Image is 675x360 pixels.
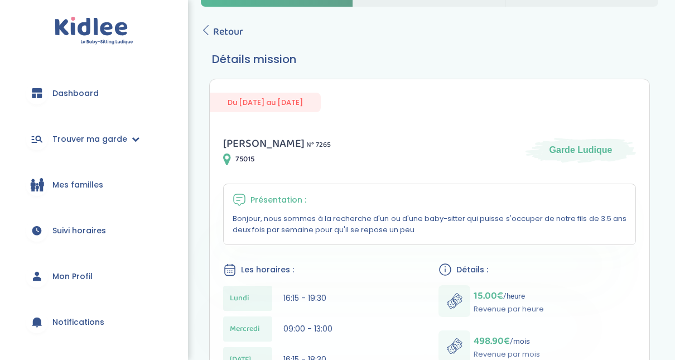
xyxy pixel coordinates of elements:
[549,144,613,156] span: Garde Ludique
[17,73,171,113] a: Dashboard
[233,213,626,236] p: Bonjour, nous sommes à la recherche d'un ou d'une baby-sitter qui puisse s'occuper de notre fils ...
[52,179,103,191] span: Mes familles
[474,288,503,304] span: 15.00€
[283,292,326,304] span: 16:15 - 19:30
[474,349,540,360] p: Revenue par mois
[474,288,544,304] p: /heure
[201,24,243,40] a: Retour
[230,292,249,304] span: Lundi
[52,88,99,99] span: Dashboard
[283,323,332,334] span: 09:00 - 13:00
[55,17,133,45] img: logo.svg
[456,264,488,276] span: Détails :
[212,51,647,68] h3: Détails mission
[52,316,104,328] span: Notifications
[241,264,294,276] span: Les horaires :
[210,93,321,112] span: Du [DATE] au [DATE]
[223,135,305,152] span: [PERSON_NAME]
[17,256,171,296] a: Mon Profil
[306,139,331,151] span: N° 7265
[52,225,106,237] span: Suivi horaires
[474,304,544,315] p: Revenue par heure
[17,210,171,251] a: Suivi horaires
[235,153,254,165] span: 75015
[250,194,306,206] span: Présentation :
[17,119,171,159] a: Trouver ma garde
[17,165,171,205] a: Mes familles
[474,333,540,349] p: /mois
[230,323,260,335] span: Mercredi
[213,24,243,40] span: Retour
[17,302,171,342] a: Notifications
[52,271,93,282] span: Mon Profil
[52,133,127,145] span: Trouver ma garde
[474,333,510,349] span: 498.90€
